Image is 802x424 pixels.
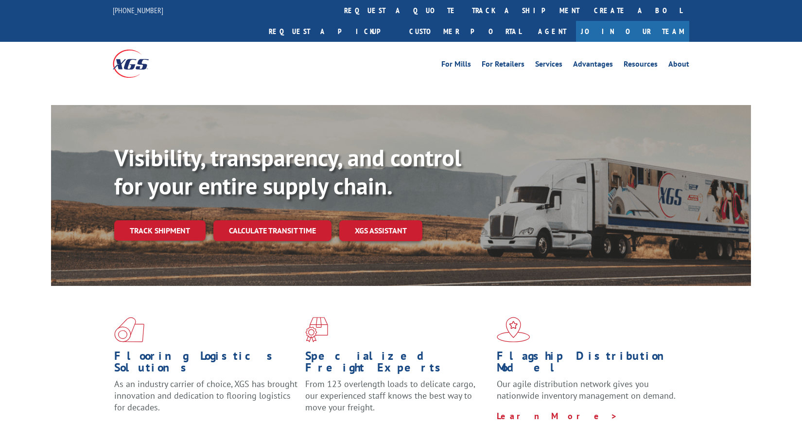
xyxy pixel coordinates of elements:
a: Request a pickup [262,21,402,42]
a: Calculate transit time [213,220,331,241]
a: Resources [624,60,658,71]
a: For Retailers [482,60,524,71]
a: About [668,60,689,71]
a: Track shipment [114,220,206,241]
a: Learn More > [497,410,618,422]
b: Visibility, transparency, and control for your entire supply chain. [114,142,461,201]
a: Customer Portal [402,21,528,42]
h1: Specialized Freight Experts [305,350,489,378]
a: Join Our Team [576,21,689,42]
img: xgs-icon-focused-on-flooring-red [305,317,328,342]
a: [PHONE_NUMBER] [113,5,163,15]
a: For Mills [441,60,471,71]
a: Advantages [573,60,613,71]
img: xgs-icon-flagship-distribution-model-red [497,317,530,342]
a: Services [535,60,562,71]
span: Our agile distribution network gives you nationwide inventory management on demand. [497,378,676,401]
h1: Flooring Logistics Solutions [114,350,298,378]
img: xgs-icon-total-supply-chain-intelligence-red [114,317,144,342]
a: XGS ASSISTANT [339,220,422,241]
span: As an industry carrier of choice, XGS has brought innovation and dedication to flooring logistics... [114,378,297,413]
p: From 123 overlength loads to delicate cargo, our experienced staff knows the best way to move you... [305,378,489,422]
h1: Flagship Distribution Model [497,350,680,378]
a: Agent [528,21,576,42]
